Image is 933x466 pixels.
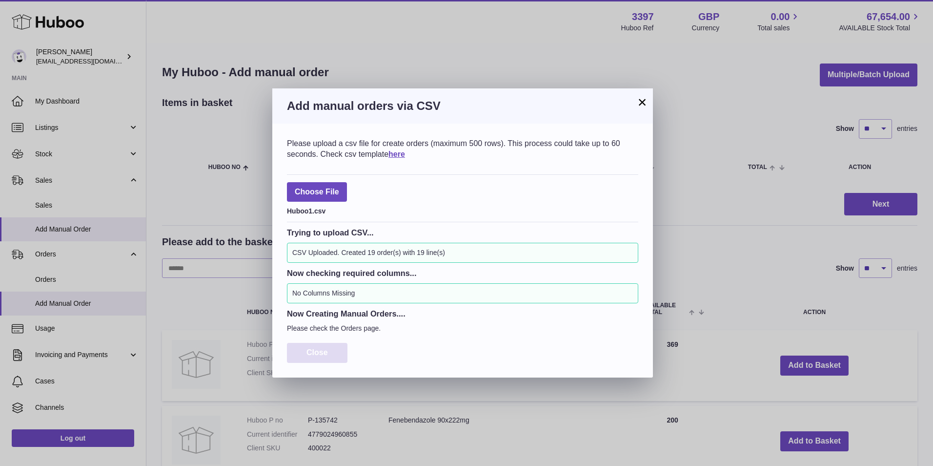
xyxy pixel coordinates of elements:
button: Close [287,343,347,363]
h3: Now Creating Manual Orders.... [287,308,638,319]
h3: Add manual orders via CSV [287,98,638,114]
h3: Now checking required columns... [287,268,638,278]
span: Close [306,348,328,357]
span: Choose File [287,182,347,202]
a: here [388,150,405,158]
div: Please upload a csv file for create orders (maximum 500 rows). This process could take up to 60 s... [287,138,638,159]
div: No Columns Missing [287,283,638,303]
button: × [636,96,648,108]
div: CSV Uploaded. Created 19 order(s) with 19 line(s) [287,243,638,263]
div: Huboo1.csv [287,204,638,216]
h3: Trying to upload CSV... [287,227,638,238]
p: Please check the Orders page. [287,324,638,333]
